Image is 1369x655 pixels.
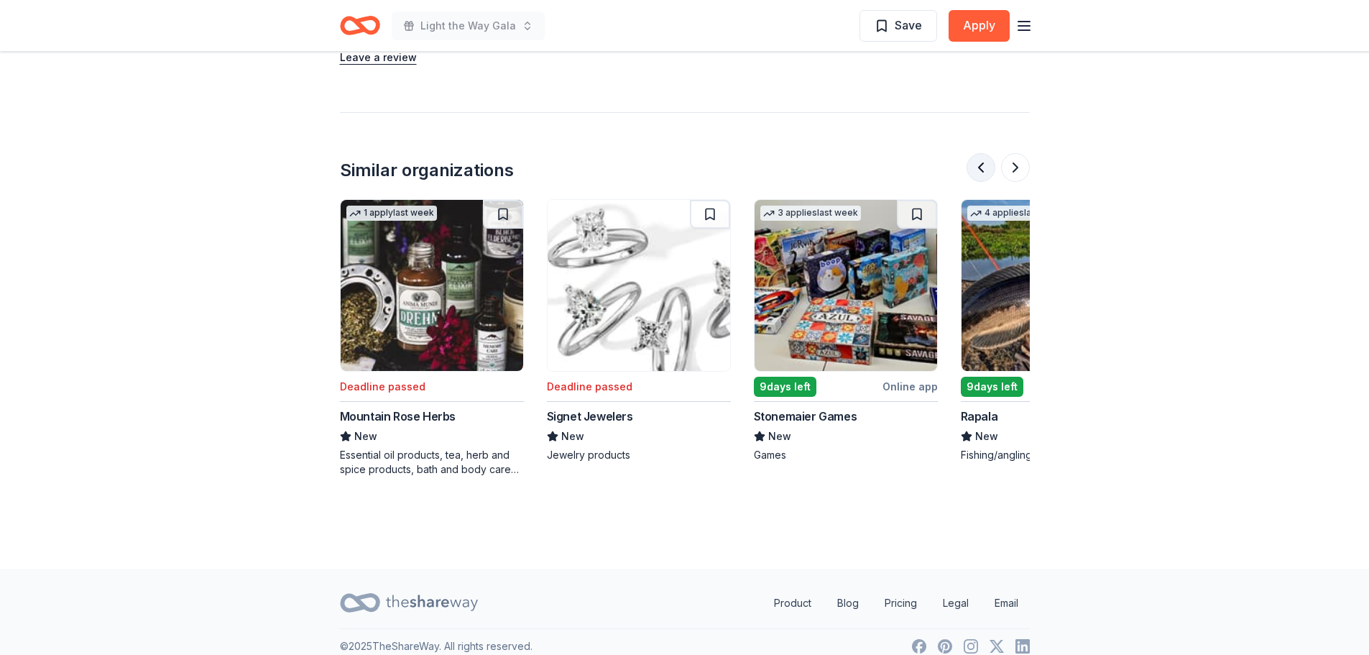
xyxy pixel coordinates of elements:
img: Image for Signet Jewelers [548,200,730,371]
span: New [975,428,998,445]
a: Product [762,589,823,618]
nav: quick links [762,589,1030,618]
button: Apply [949,10,1010,42]
div: 9 days left [754,377,816,397]
a: Image for Mountain Rose Herbs1 applylast weekDeadline passedMountain Rose HerbsNewEssential oil p... [340,199,524,477]
div: 3 applies last week [760,206,861,221]
button: Light the Way Gala [392,12,545,40]
div: Fishing/angling gears [961,448,1145,462]
div: Jewelry products [547,448,731,462]
div: Deadline passed [547,378,632,395]
img: Image for Rapala [962,200,1144,371]
a: Email [983,589,1030,618]
div: Rapala [961,408,998,425]
div: 1 apply last week [346,206,437,221]
a: Image for Stonemaier Games3 applieslast week9days leftOnline appStonemaier GamesNewGames [754,199,938,462]
div: 4 applies last week [967,206,1068,221]
span: Light the Way Gala [420,17,516,35]
div: Deadline passed [340,378,425,395]
div: 9 days left [961,377,1023,397]
div: Mountain Rose Herbs [340,408,456,425]
a: Home [340,9,380,42]
span: New [561,428,584,445]
span: Save [895,16,922,35]
button: Leave a review [340,49,417,66]
img: Image for Mountain Rose Herbs [341,200,523,371]
div: Signet Jewelers [547,408,633,425]
div: Games [754,448,938,462]
a: Pricing [873,589,928,618]
button: Save [859,10,937,42]
span: New [354,428,377,445]
a: Image for Rapala4 applieslast week9days leftOnline appRapalaNewFishing/angling gears [961,199,1145,462]
div: Essential oil products, tea, herb and spice products, bath and body care products, health supplem... [340,448,524,477]
div: Online app [882,377,938,395]
div: Similar organizations [340,159,514,182]
p: © 2025 TheShareWay. All rights reserved. [340,638,533,655]
a: Image for Signet JewelersDeadline passedSignet JewelersNewJewelry products [547,199,731,462]
span: New [768,428,791,445]
a: Blog [826,589,870,618]
div: Stonemaier Games [754,408,857,425]
img: Image for Stonemaier Games [755,200,937,371]
a: Legal [931,589,980,618]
